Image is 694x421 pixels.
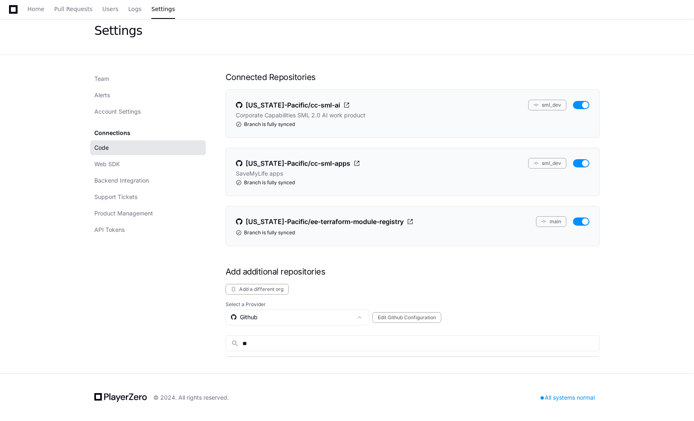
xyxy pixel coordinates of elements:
[226,284,289,295] button: Add a different org
[90,88,206,103] a: Alerts
[94,209,153,217] span: Product Management
[246,100,340,110] span: [US_STATE]-Pacific/cc-sml-ai
[90,190,206,204] a: Support Tickets
[236,169,283,178] p: SaveMyLife apps
[90,140,206,155] a: Code
[528,100,566,110] button: sml_dev
[153,394,229,402] div: © 2024. All rights reserved.
[90,157,206,172] a: Web SDK
[151,7,175,11] span: Settings
[27,7,44,11] span: Home
[103,7,119,11] span: Users
[94,176,149,185] span: Backend Integration
[94,160,120,168] span: Web SDK
[90,206,206,221] a: Product Management
[246,217,404,227] span: [US_STATE]-Pacific/ee-terraform-module-registry
[226,71,600,83] h1: Connected Repositories
[94,108,141,116] span: Account Settings
[536,392,600,403] div: All systems normal
[236,100,350,110] a: [US_STATE]-Pacific/cc-sml-ai
[90,71,206,86] a: Team
[54,7,92,11] span: Pull Requests
[90,222,206,237] a: API Tokens
[94,75,109,83] span: Team
[236,158,360,169] a: [US_STATE]-Pacific/cc-sml-apps
[372,312,441,323] button: Edit Github Configuration
[94,144,109,152] span: Code
[236,216,413,227] a: [US_STATE]-Pacific/ee-terraform-module-registry
[236,229,589,236] div: Branch is fully synced
[226,301,600,308] label: Select a Provider
[94,23,142,38] div: Settings
[94,226,125,234] span: API Tokens
[236,121,589,128] div: Branch is fully synced
[94,193,137,201] span: Support Tickets
[90,173,206,188] a: Backend Integration
[90,104,206,119] a: Account Settings
[231,339,239,348] mat-icon: search
[231,313,352,321] div: Github
[128,7,142,11] span: Logs
[246,158,350,168] span: [US_STATE]-Pacific/cc-sml-apps
[236,111,365,119] p: Corporate Capabilities SML 2.0 AI work product
[94,91,110,99] span: Alerts
[236,179,589,186] div: Branch is fully synced
[226,266,600,277] h1: Add additional repositories
[536,216,566,227] button: main
[528,158,566,169] button: sml_dev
